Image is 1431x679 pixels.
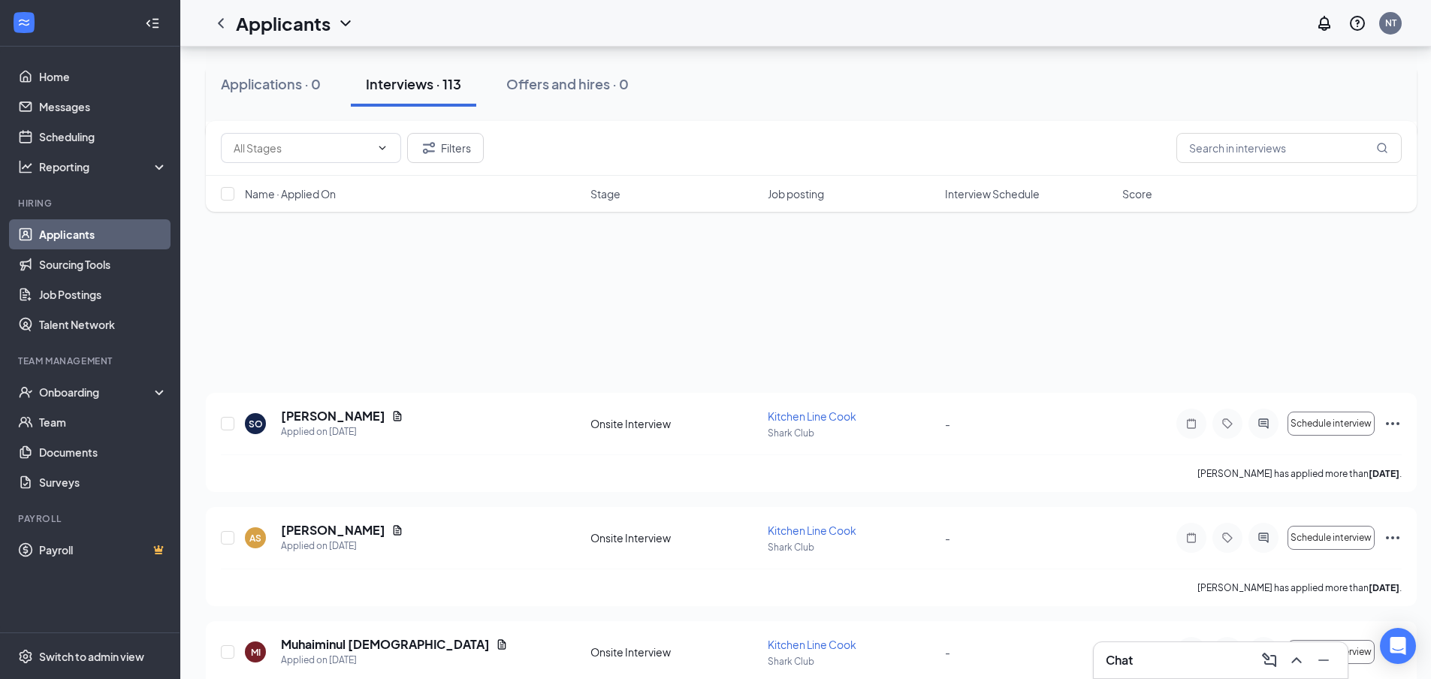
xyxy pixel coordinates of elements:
[1288,412,1375,436] button: Schedule interview
[281,539,403,554] div: Applied on [DATE]
[39,122,168,152] a: Scheduling
[1218,418,1236,430] svg: Tag
[420,139,438,157] svg: Filter
[1376,142,1388,154] svg: MagnifyingGlass
[18,355,165,367] div: Team Management
[221,74,321,93] div: Applications · 0
[212,14,230,32] svg: ChevronLeft
[1288,640,1375,664] button: Schedule interview
[39,62,168,92] a: Home
[768,524,856,537] span: Kitchen Line Cook
[1257,648,1282,672] button: ComposeMessage
[590,416,759,431] div: Onsite Interview
[1384,529,1402,547] svg: Ellipses
[249,418,263,430] div: SO
[391,524,403,536] svg: Document
[18,385,33,400] svg: UserCheck
[18,512,165,525] div: Payroll
[281,636,490,653] h5: Muhaiminul [DEMOGRAPHIC_DATA]
[1106,652,1133,668] h3: Chat
[337,14,355,32] svg: ChevronDown
[1312,648,1336,672] button: Minimize
[39,249,168,279] a: Sourcing Tools
[407,133,484,163] button: Filter Filters
[18,159,33,174] svg: Analysis
[39,279,168,309] a: Job Postings
[251,646,261,659] div: MI
[1385,17,1396,29] div: NT
[17,15,32,30] svg: WorkstreamLogo
[249,532,261,545] div: AS
[768,186,824,201] span: Job posting
[281,408,385,424] h5: [PERSON_NAME]
[1197,467,1402,480] p: [PERSON_NAME] has applied more than .
[245,186,336,201] span: Name · Applied On
[366,74,461,93] div: Interviews · 113
[39,407,168,437] a: Team
[281,522,385,539] h5: [PERSON_NAME]
[1348,14,1366,32] svg: QuestionInfo
[768,427,936,439] p: Shark Club
[1197,581,1402,594] p: [PERSON_NAME] has applied more than .
[945,417,950,430] span: -
[281,424,403,439] div: Applied on [DATE]
[1260,651,1279,669] svg: ComposeMessage
[39,535,168,565] a: PayrollCrown
[768,655,936,668] p: Shark Club
[496,638,508,650] svg: Document
[1254,418,1273,430] svg: ActiveChat
[1218,532,1236,544] svg: Tag
[1288,526,1375,550] button: Schedule interview
[1254,532,1273,544] svg: ActiveChat
[1315,651,1333,669] svg: Minimize
[236,11,331,36] h1: Applicants
[590,530,759,545] div: Onsite Interview
[39,92,168,122] a: Messages
[945,645,950,659] span: -
[1369,468,1399,479] b: [DATE]
[281,653,508,668] div: Applied on [DATE]
[590,186,620,201] span: Stage
[1315,14,1333,32] svg: Notifications
[39,467,168,497] a: Surveys
[18,197,165,210] div: Hiring
[39,219,168,249] a: Applicants
[1182,418,1200,430] svg: Note
[1369,582,1399,593] b: [DATE]
[1122,186,1152,201] span: Score
[768,638,856,651] span: Kitchen Line Cook
[145,16,160,31] svg: Collapse
[39,385,155,400] div: Onboarding
[945,531,950,545] span: -
[768,541,936,554] p: Shark Club
[506,74,629,93] div: Offers and hires · 0
[18,649,33,664] svg: Settings
[768,409,856,423] span: Kitchen Line Cook
[1384,415,1402,433] svg: Ellipses
[1380,628,1416,664] div: Open Intercom Messenger
[39,159,168,174] div: Reporting
[391,410,403,422] svg: Document
[1176,133,1402,163] input: Search in interviews
[1182,532,1200,544] svg: Note
[1291,533,1372,543] span: Schedule interview
[376,142,388,154] svg: ChevronDown
[1285,648,1309,672] button: ChevronUp
[234,140,370,156] input: All Stages
[945,186,1040,201] span: Interview Schedule
[39,437,168,467] a: Documents
[39,309,168,339] a: Talent Network
[1291,418,1372,429] span: Schedule interview
[1288,651,1306,669] svg: ChevronUp
[39,649,144,664] div: Switch to admin view
[590,644,759,659] div: Onsite Interview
